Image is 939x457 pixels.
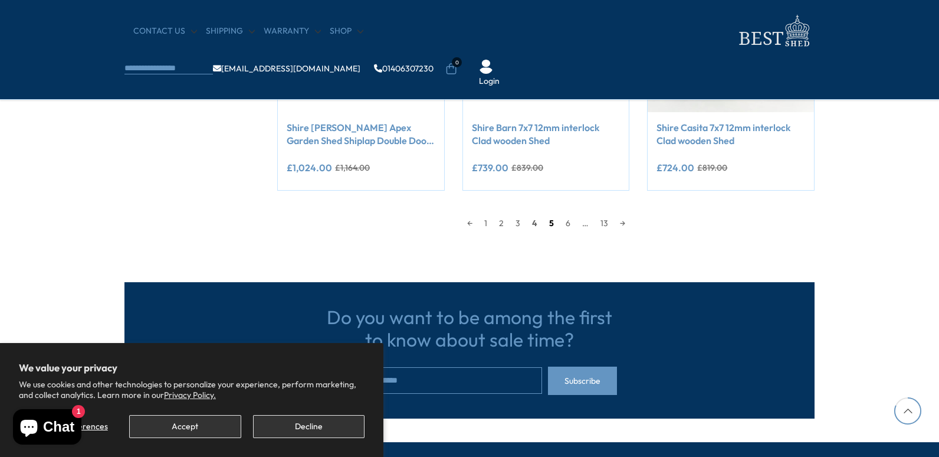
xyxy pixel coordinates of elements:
img: User Icon [479,60,493,74]
a: 6 [560,214,576,232]
del: £819.00 [697,164,727,172]
a: Warranty [264,25,321,37]
a: 3 [510,214,526,232]
span: 0 [452,57,462,67]
button: Decline [253,415,365,438]
del: £1,164.00 [335,164,370,172]
a: → [614,214,631,232]
ins: £739.00 [472,163,508,172]
a: 01406307230 [374,64,434,73]
button: Subscribe [548,367,617,395]
a: Shire Barn 7x7 12mm interlock Clad wooden Shed [472,121,620,148]
img: logo [732,12,815,50]
a: Shire Casita 7x7 12mm interlock Clad wooden Shed [656,121,805,148]
a: CONTACT US [133,25,197,37]
a: 13 [595,214,614,232]
a: Privacy Policy. [164,390,216,400]
inbox-online-store-chat: Shopify online store chat [9,409,85,448]
a: ← [461,214,478,232]
a: 0 [445,63,457,75]
h3: Do you want to be among the first to know about sale time? [322,306,617,351]
a: [EMAIL_ADDRESS][DOMAIN_NAME] [213,64,360,73]
span: 4 [526,214,543,232]
h2: We value your privacy [19,362,365,374]
a: 5 [543,214,560,232]
a: Shipping [206,25,255,37]
p: We use cookies and other technologies to personalize your experience, perform marketing, and coll... [19,379,365,400]
a: Shop [330,25,363,37]
a: 2 [493,214,510,232]
span: … [576,214,595,232]
del: £839.00 [511,164,543,172]
ins: £1,024.00 [287,163,332,172]
a: Login [479,76,500,87]
ins: £724.00 [656,163,694,172]
button: Accept [129,415,241,438]
span: Subscribe [564,377,600,385]
a: Shire [PERSON_NAME] Apex Garden Shed Shiplap Double Door 13x7 [287,121,435,148]
a: 1 [478,214,493,232]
